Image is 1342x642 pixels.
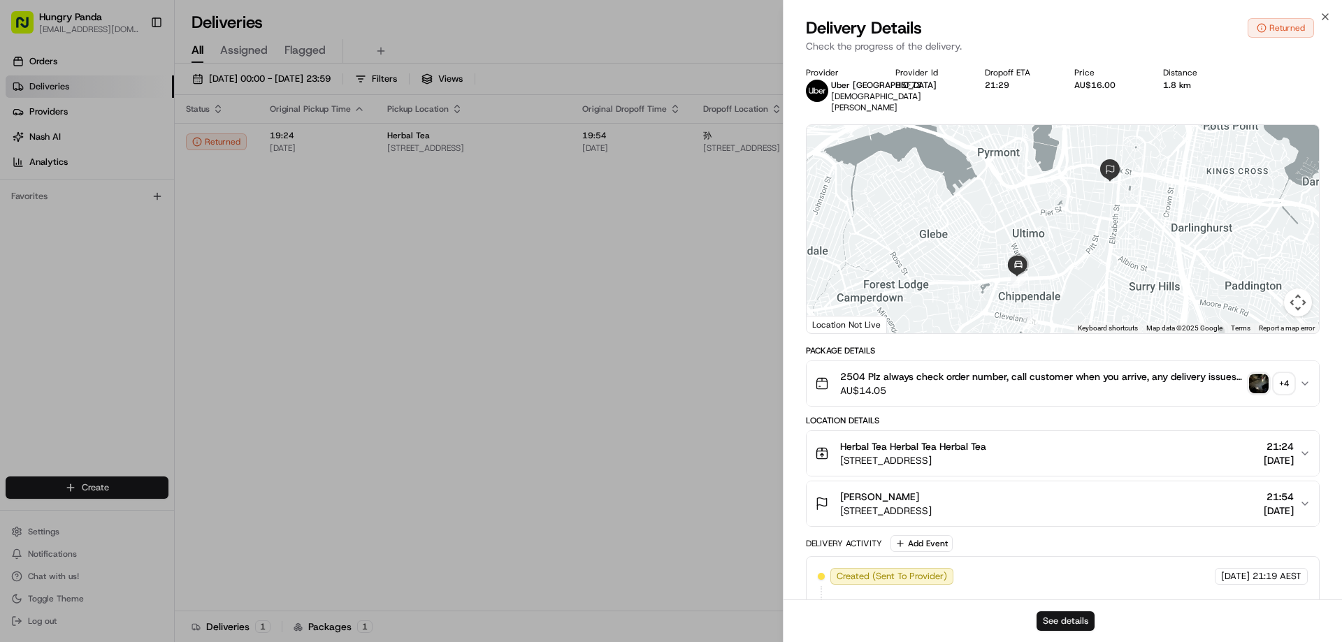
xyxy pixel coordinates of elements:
[810,315,856,333] a: Open this area in Google Maps (opens a new window)
[1074,67,1141,78] div: Price
[840,490,919,504] span: [PERSON_NAME]
[1264,504,1294,518] span: [DATE]
[1221,570,1250,583] span: [DATE]
[1011,272,1026,288] div: 5
[14,133,39,159] img: 1736555255976-a54dd68f-1ca7-489b-9aae-adbdc363a1c4
[14,56,254,78] p: Welcome 👋
[1023,314,1038,329] div: 4
[63,133,229,147] div: Start new chat
[113,307,230,332] a: 💻API Documentation
[806,538,882,549] div: Delivery Activity
[1074,80,1141,91] div: AU$16.00
[132,312,224,326] span: API Documentation
[1259,324,1315,332] a: Report a map error
[807,316,887,333] div: Location Not Live
[1264,439,1294,453] span: 21:24
[63,147,192,159] div: We're available if you need us!
[28,255,39,266] img: 1736555255976-a54dd68f-1ca7-489b-9aae-adbdc363a1c4
[46,217,51,228] span: •
[840,439,986,453] span: Herbal Tea Herbal Tea Herbal Tea
[14,241,36,263] img: Asif Zaman Khan
[807,481,1319,526] button: [PERSON_NAME][STREET_ADDRESS]21:54[DATE]
[1249,374,1269,393] img: photo_proof_of_pickup image
[1249,374,1294,393] button: photo_proof_of_pickup image+4
[1264,490,1294,504] span: 21:54
[831,80,937,91] span: Uber [GEOGRAPHIC_DATA]
[43,254,113,265] span: [PERSON_NAME]
[1253,570,1301,583] span: 21:19 AEST
[1274,374,1294,393] div: + 4
[806,345,1320,356] div: Package Details
[1231,324,1250,332] a: Terms
[985,67,1052,78] div: Dropoff ETA
[890,535,953,552] button: Add Event
[985,80,1052,91] div: 21:29
[238,138,254,154] button: Start new chat
[806,39,1320,53] p: Check the progress of the delivery.
[806,80,828,102] img: uber-new-logo.jpeg
[840,453,986,467] span: [STREET_ADDRESS]
[837,570,947,583] span: Created (Sent To Provider)
[807,431,1319,476] button: Herbal Tea Herbal Tea Herbal Tea[STREET_ADDRESS]21:24[DATE]
[840,370,1243,384] span: 2504 Plz always check order number, call customer when you arrive, any delivery issues, Contact W...
[1078,323,1138,333] button: Keyboard shortcuts
[36,90,231,105] input: Clear
[895,67,962,78] div: Provider Id
[29,133,55,159] img: 1727276513143-84d647e1-66c0-4f92-a045-3c9f9f5dfd92
[99,346,169,357] a: Powered byPylon
[840,504,932,518] span: [STREET_ADDRESS]
[1163,67,1230,78] div: Distance
[1248,18,1314,38] button: Returned
[831,91,921,113] span: [DEMOGRAPHIC_DATA][PERSON_NAME]
[895,80,922,91] button: 85F73
[806,17,922,39] span: Delivery Details
[139,346,169,357] span: Pylon
[1146,324,1222,332] span: Map data ©2025 Google
[1163,80,1230,91] div: 1.8 km
[217,179,254,196] button: See all
[14,14,42,42] img: Nash
[1284,289,1312,316] button: Map camera controls
[118,314,129,325] div: 💻
[1264,453,1294,467] span: [DATE]
[810,315,856,333] img: Google
[806,415,1320,426] div: Location Details
[807,361,1319,406] button: 2504 Plz always check order number, call customer when you arrive, any delivery issues, Contact W...
[840,384,1243,397] span: AU$14.05
[116,254,121,265] span: •
[1037,611,1095,631] button: See details
[8,307,113,332] a: 📗Knowledge Base
[806,67,873,78] div: Provider
[28,312,107,326] span: Knowledge Base
[14,182,89,193] div: Past conversations
[14,314,25,325] div: 📗
[124,254,151,265] span: 8月7日
[54,217,87,228] span: 8月15日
